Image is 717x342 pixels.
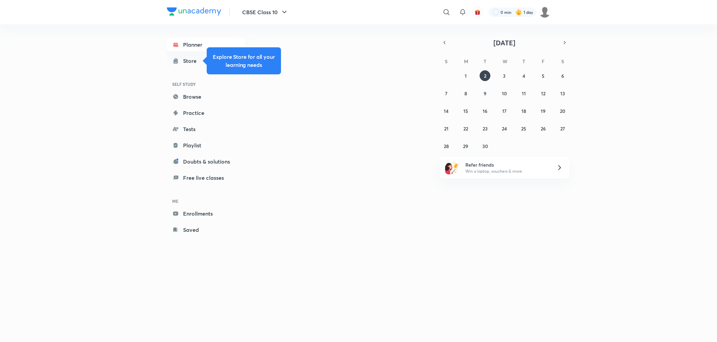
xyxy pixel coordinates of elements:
button: CBSE Class 10 [238,5,292,19]
abbr: September 22, 2025 [463,125,468,132]
button: September 29, 2025 [460,141,471,151]
button: September 28, 2025 [441,141,452,151]
abbr: September 20, 2025 [560,108,565,114]
button: September 30, 2025 [480,141,490,151]
button: September 14, 2025 [441,105,452,116]
button: September 17, 2025 [499,105,510,116]
button: September 13, 2025 [557,88,568,99]
abbr: Tuesday [484,58,486,65]
button: avatar [472,7,483,18]
button: September 1, 2025 [460,70,471,81]
span: [DATE] [493,38,515,47]
button: September 25, 2025 [518,123,529,134]
a: Enrollments [167,207,245,220]
abbr: September 14, 2025 [444,108,449,114]
img: Company Logo [167,7,221,16]
a: Browse [167,90,245,103]
button: September 6, 2025 [557,70,568,81]
abbr: Sunday [445,58,447,65]
h6: SELF STUDY [167,78,245,90]
button: September 9, 2025 [480,88,490,99]
abbr: September 5, 2025 [542,73,544,79]
button: September 4, 2025 [518,70,529,81]
button: September 5, 2025 [538,70,548,81]
abbr: Saturday [561,58,564,65]
button: [DATE] [449,38,560,47]
a: Playlist [167,139,245,152]
abbr: September 28, 2025 [444,143,449,149]
abbr: September 1, 2025 [465,73,467,79]
button: September 24, 2025 [499,123,510,134]
button: September 18, 2025 [518,105,529,116]
button: September 3, 2025 [499,70,510,81]
button: September 7, 2025 [441,88,452,99]
abbr: September 23, 2025 [483,125,488,132]
img: streak [515,9,522,16]
button: September 8, 2025 [460,88,471,99]
abbr: September 11, 2025 [522,90,526,97]
abbr: September 25, 2025 [521,125,526,132]
a: Company Logo [167,7,221,17]
h5: Explore Store for all your learning needs [212,53,276,69]
img: avatar [475,9,481,15]
abbr: Thursday [522,58,525,65]
abbr: September 2, 2025 [484,73,486,79]
abbr: Wednesday [503,58,507,65]
abbr: Friday [542,58,544,65]
abbr: September 3, 2025 [503,73,506,79]
abbr: September 29, 2025 [463,143,468,149]
abbr: September 6, 2025 [561,73,564,79]
button: September 20, 2025 [557,105,568,116]
abbr: September 7, 2025 [445,90,447,97]
p: Win a laptop, vouchers & more [465,168,548,174]
abbr: September 15, 2025 [463,108,468,114]
abbr: September 13, 2025 [560,90,565,97]
button: September 21, 2025 [441,123,452,134]
abbr: September 10, 2025 [502,90,507,97]
abbr: September 19, 2025 [541,108,545,114]
button: September 10, 2025 [499,88,510,99]
abbr: September 30, 2025 [482,143,488,149]
img: Vivek Patil [539,6,550,18]
abbr: September 18, 2025 [521,108,526,114]
abbr: September 17, 2025 [502,108,507,114]
abbr: September 16, 2025 [483,108,487,114]
abbr: Monday [464,58,468,65]
a: Store [167,54,245,68]
a: Tests [167,122,245,136]
a: Practice [167,106,245,120]
a: Doubts & solutions [167,155,245,168]
button: September 16, 2025 [480,105,490,116]
button: September 2, 2025 [480,70,490,81]
button: September 19, 2025 [538,105,548,116]
abbr: September 4, 2025 [522,73,525,79]
button: September 23, 2025 [480,123,490,134]
abbr: September 26, 2025 [541,125,546,132]
a: Free live classes [167,171,245,185]
h6: Refer friends [465,161,548,168]
div: Store [183,57,201,65]
abbr: September 9, 2025 [484,90,486,97]
a: Planner [167,38,245,51]
h6: ME [167,195,245,207]
abbr: September 21, 2025 [444,125,449,132]
abbr: September 24, 2025 [502,125,507,132]
button: September 15, 2025 [460,105,471,116]
button: September 26, 2025 [538,123,548,134]
button: September 12, 2025 [538,88,548,99]
abbr: September 12, 2025 [541,90,545,97]
button: September 27, 2025 [557,123,568,134]
a: Saved [167,223,245,237]
abbr: September 8, 2025 [464,90,467,97]
button: September 11, 2025 [518,88,529,99]
button: September 22, 2025 [460,123,471,134]
abbr: September 27, 2025 [560,125,565,132]
img: referral [445,161,459,174]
